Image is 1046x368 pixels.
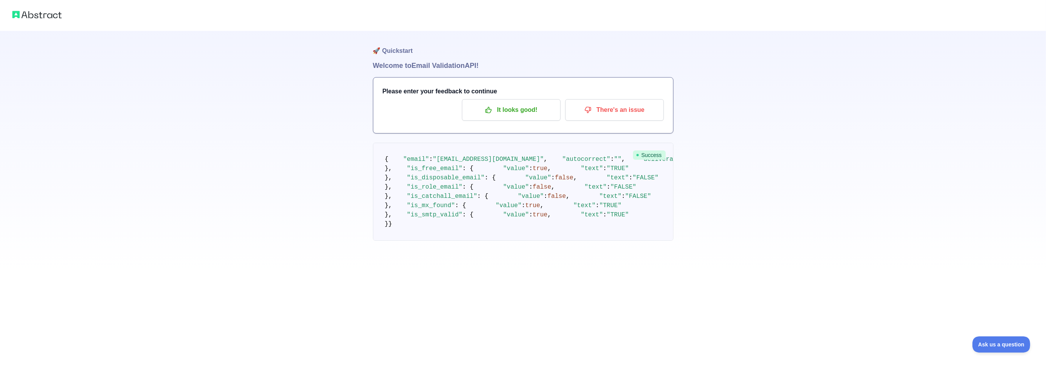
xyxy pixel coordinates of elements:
[625,193,651,200] span: "FALSE"
[533,211,547,218] span: true
[529,211,533,218] span: :
[547,193,566,200] span: false
[633,174,658,181] span: "FALSE"
[462,184,473,191] span: : {
[972,336,1031,353] iframe: Toggle Customer Support
[547,211,551,218] span: ,
[607,174,629,181] span: "text"
[614,156,621,163] span: ""
[603,211,607,218] span: :
[407,202,455,209] span: "is_mx_found"
[599,202,621,209] span: "TRUE"
[551,184,555,191] span: ,
[566,193,570,200] span: ,
[529,184,533,191] span: :
[429,156,433,163] span: :
[373,31,673,60] h1: 🚀 Quickstart
[581,211,603,218] span: "text"
[610,184,636,191] span: "FALSE"
[407,165,462,172] span: "is_free_email"
[540,202,544,209] span: ,
[407,184,462,191] span: "is_role_email"
[565,99,664,121] button: There's an issue
[407,174,485,181] span: "is_disposable_email"
[407,211,462,218] span: "is_smtp_valid"
[496,202,522,209] span: "value"
[621,193,625,200] span: :
[596,202,599,209] span: :
[373,60,673,71] h1: Welcome to Email Validation API!
[12,9,62,20] img: Abstract logo
[503,211,529,218] span: "value"
[525,202,540,209] span: true
[503,184,529,191] span: "value"
[571,103,658,116] p: There's an issue
[407,193,477,200] span: "is_catchall_email"
[385,156,389,163] span: {
[525,174,551,181] span: "value"
[503,165,529,172] span: "value"
[629,174,633,181] span: :
[433,156,544,163] span: "[EMAIL_ADDRESS][DOMAIN_NAME]"
[633,150,666,160] span: Success
[544,156,547,163] span: ,
[599,193,621,200] span: "text"
[533,184,551,191] span: false
[462,99,561,121] button: It looks good!
[544,193,547,200] span: :
[547,165,551,172] span: ,
[603,165,607,172] span: :
[468,103,555,116] p: It looks good!
[462,211,473,218] span: : {
[621,156,625,163] span: ,
[607,211,629,218] span: "TRUE"
[551,174,555,181] span: :
[518,193,544,200] span: "value"
[529,165,533,172] span: :
[403,156,429,163] span: "email"
[610,156,614,163] span: :
[477,193,489,200] span: : {
[581,165,603,172] span: "text"
[455,202,466,209] span: : {
[562,156,610,163] span: "autocorrect"
[383,87,664,96] h3: Please enter your feedback to continue
[640,156,699,163] span: "deliverability"
[607,184,611,191] span: :
[485,174,496,181] span: : {
[555,174,573,181] span: false
[522,202,526,209] span: :
[462,165,473,172] span: : {
[573,202,596,209] span: "text"
[533,165,547,172] span: true
[584,184,607,191] span: "text"
[607,165,629,172] span: "TRUE"
[573,174,577,181] span: ,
